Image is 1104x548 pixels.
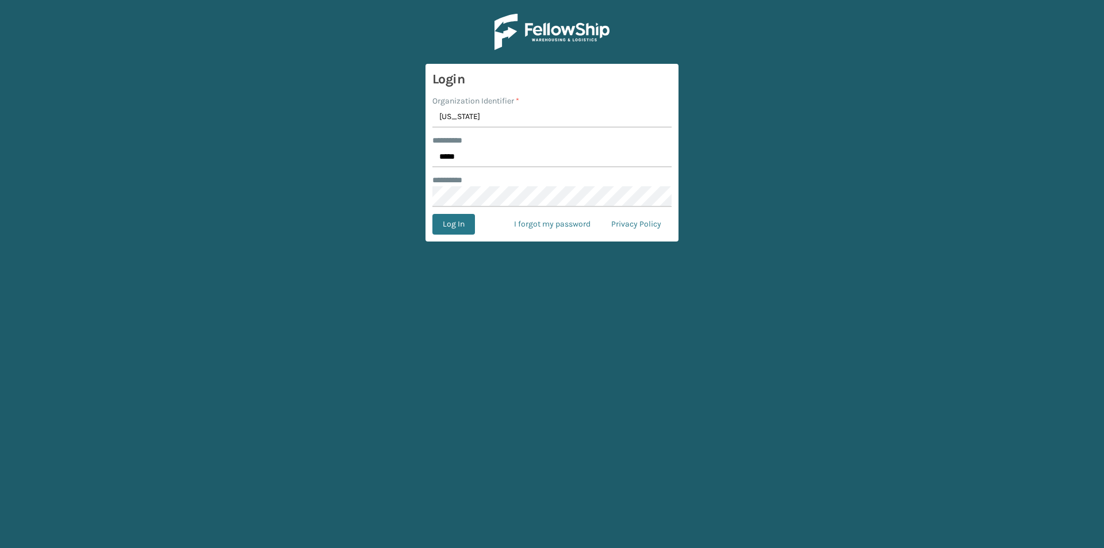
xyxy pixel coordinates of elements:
a: Privacy Policy [601,214,672,235]
button: Log In [432,214,475,235]
a: I forgot my password [504,214,601,235]
h3: Login [432,71,672,88]
img: Logo [494,14,609,50]
label: Organization Identifier [432,95,519,107]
